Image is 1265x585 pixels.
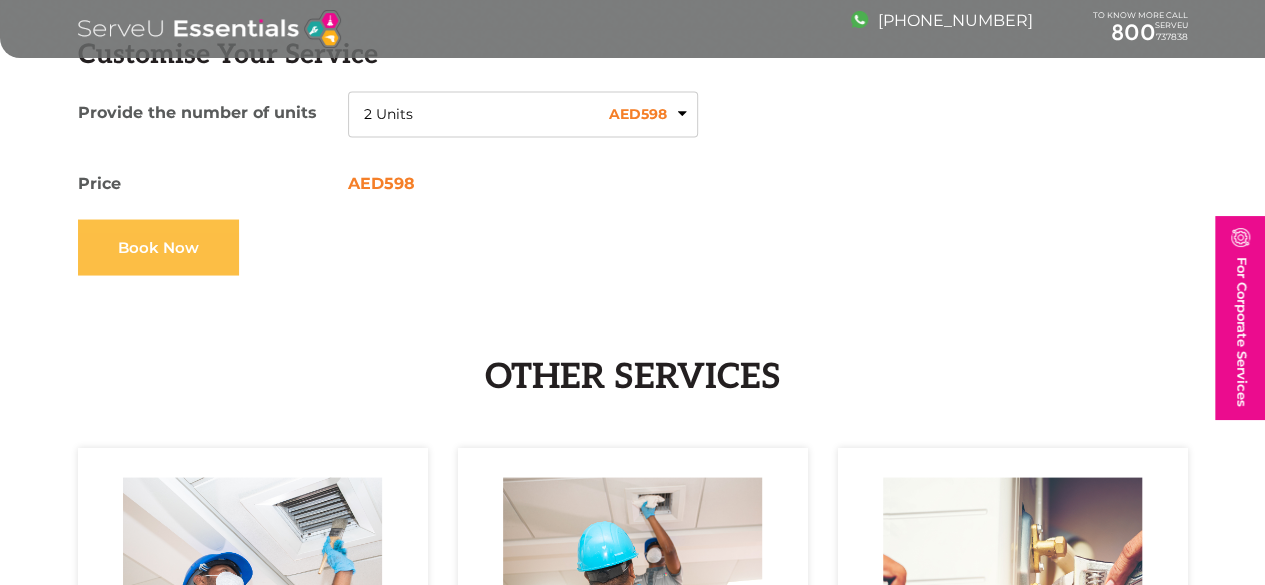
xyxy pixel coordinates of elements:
[384,173,415,192] small: 598
[78,355,1188,397] h2: Other Services
[78,219,239,275] a: Book Now
[1216,216,1265,419] a: For Corporate Services
[78,10,341,48] img: logo
[78,172,698,194] p: Price
[1093,11,1188,47] div: TO KNOW MORE CALL SERVEU
[851,11,1033,30] a: [PHONE_NUMBER]
[1093,20,1188,46] a: 800737838
[1111,19,1156,46] span: 800
[1231,228,1250,247] img: image
[851,11,868,28] img: image
[348,172,698,194] span: AED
